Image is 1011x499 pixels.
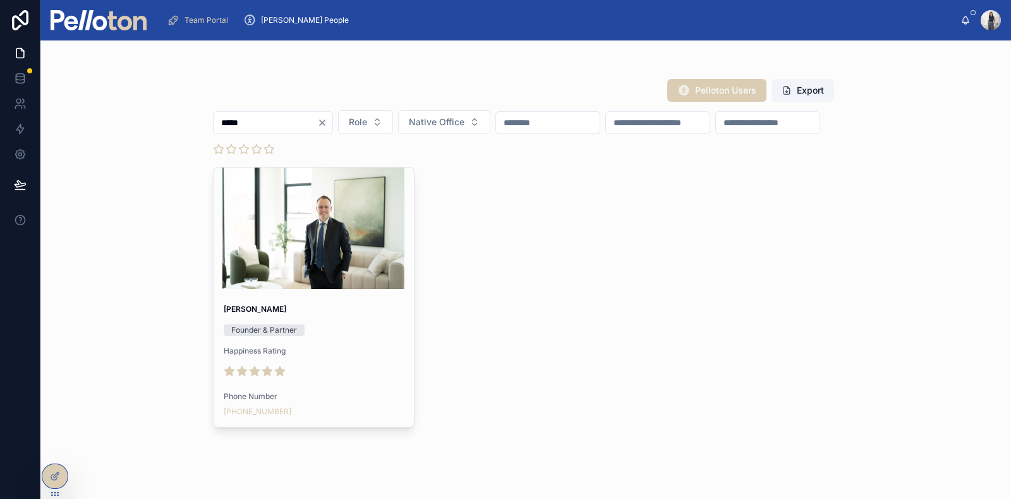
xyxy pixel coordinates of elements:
[317,118,332,128] button: Clear
[231,324,297,336] div: Founder & Partner
[695,84,756,97] span: Pelloton Users
[239,9,358,32] a: [PERSON_NAME] People
[51,10,147,30] img: App logo
[214,168,415,289] div: 2025-APPROVED.jpg
[163,9,237,32] a: Team Portal
[185,15,228,25] span: Team Portal
[157,6,960,34] div: scrollable content
[261,15,349,25] span: [PERSON_NAME] People
[224,407,291,417] a: [PHONE_NUMBER]
[409,116,464,128] span: Native Office
[213,167,415,428] a: [PERSON_NAME]Founder & PartnerHappiness RatingPhone Number[PHONE_NUMBER]
[398,110,490,134] button: Select Button
[338,110,393,134] button: Select Button
[224,304,286,314] strong: [PERSON_NAME]
[667,79,766,102] button: Pelloton Users
[224,391,404,402] span: Phone Number
[349,116,367,128] span: Role
[224,346,404,356] span: Happiness Rating
[772,79,834,102] button: Export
